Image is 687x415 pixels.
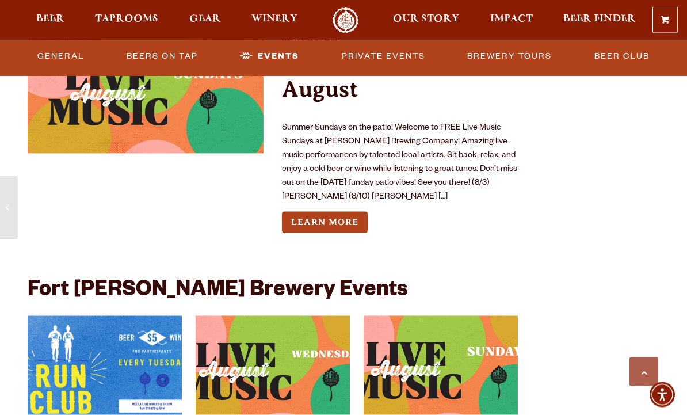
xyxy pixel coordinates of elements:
span: Gear [189,14,221,24]
span: Beer [36,14,64,24]
a: Our Story [386,7,467,33]
a: Beer [29,7,72,33]
div: Accessibility Menu [650,382,675,408]
a: Beer Finder [556,7,643,33]
span: Impact [490,14,533,24]
span: Taprooms [95,14,158,24]
a: Odell Home [324,7,367,33]
a: Scroll to top [629,357,658,386]
p: Summer Sundays on the patio! Welcome to FREE Live Music Sundays at [PERSON_NAME] Brewing Company!... [282,121,518,204]
h2: Fort [PERSON_NAME] Brewery Events [28,279,407,304]
span: Beer Finder [563,14,636,24]
a: View event details [28,36,264,154]
a: Beer Club [590,43,654,70]
a: Events [235,43,304,70]
a: Winery [244,7,305,33]
a: Learn more about Live Music Sundays – August [282,212,368,233]
a: Impact [483,7,540,33]
a: Private Events [337,43,430,70]
a: General [33,43,89,70]
a: Gear [182,7,228,33]
a: Live Music Sundays – August [282,48,514,102]
a: Taprooms [87,7,166,33]
span: Winery [251,14,297,24]
a: Brewery Tours [463,43,556,70]
span: Our Story [393,14,459,24]
a: Beers on Tap [122,43,203,70]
